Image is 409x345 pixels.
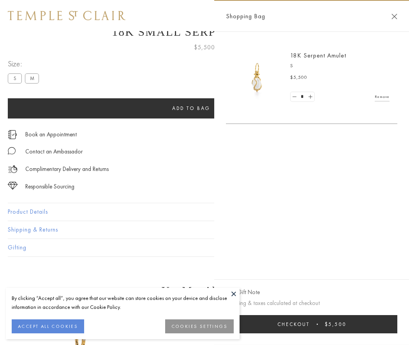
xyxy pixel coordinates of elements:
img: P51836-E11SERPPV [234,54,280,101]
button: Product Details [8,203,401,221]
a: Set quantity to 2 [306,92,314,102]
button: ACCEPT ALL COOKIES [12,319,84,333]
button: Shipping & Returns [8,221,401,239]
span: $5,500 [325,321,346,328]
button: Add Gift Note [226,287,260,297]
a: Set quantity to 0 [291,92,298,102]
p: S [290,62,390,70]
div: By clicking “Accept all”, you agree that our website can store cookies on your device and disclos... [12,294,234,312]
p: Complimentary Delivery and Returns [25,164,109,174]
img: icon_sourcing.svg [8,182,18,190]
button: Checkout $5,500 [226,315,397,333]
div: Contact an Ambassador [25,147,83,157]
a: Book an Appointment [25,130,77,139]
p: Shipping & taxes calculated at checkout [226,298,397,308]
a: Remove [375,92,390,101]
img: Temple St. Clair [8,11,125,20]
button: Close Shopping Bag [391,14,397,19]
span: Shopping Bag [226,11,265,21]
span: Size: [8,57,42,70]
img: icon_delivery.svg [8,164,18,174]
a: 18K Serpent Amulet [290,51,346,59]
h1: 18K Small Serpent Amulet [8,25,401,38]
span: $5,500 [290,74,307,82]
button: COOKIES SETTINGS [165,319,234,333]
img: MessageIcon-01_2.svg [8,147,16,155]
label: M [25,73,39,83]
span: Checkout [277,321,310,328]
button: Gifting [8,239,401,256]
span: Add to bag [172,105,210,112]
span: $5,500 [194,42,215,52]
img: icon_appointment.svg [8,130,17,139]
h3: You May Also Like [19,284,390,297]
div: Responsible Sourcing [25,182,74,192]
label: S [8,73,22,83]
button: Add to bag [8,98,375,118]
